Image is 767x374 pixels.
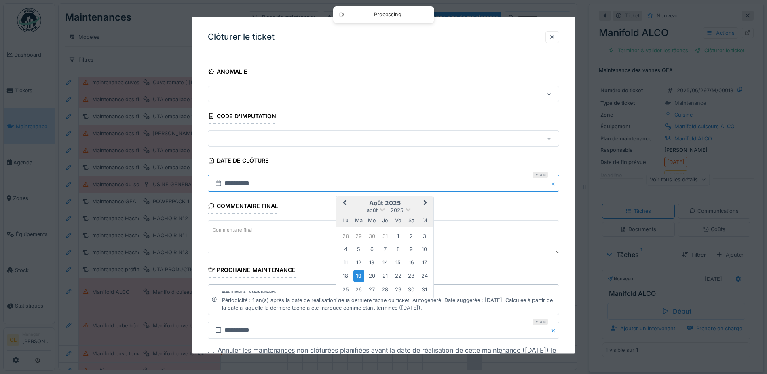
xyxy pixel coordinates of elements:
[353,215,364,226] div: mardi
[420,197,433,210] button: Next Month
[208,110,276,124] div: Code d'imputation
[419,270,430,281] div: Choose dimanche 24 août 2025
[393,215,404,226] div: vendredi
[406,231,417,242] div: Choose samedi 2 août 2025
[366,215,377,226] div: mercredi
[393,270,404,281] div: Choose vendredi 22 août 2025
[366,231,377,242] div: Choose mercredi 30 juillet 2025
[353,257,364,268] div: Choose mardi 12 août 2025
[366,284,377,295] div: Choose mercredi 27 août 2025
[550,322,559,339] button: Close
[533,319,548,325] div: Requis
[380,284,391,295] div: Choose jeudi 28 août 2025
[419,257,430,268] div: Choose dimanche 17 août 2025
[419,244,430,255] div: Choose dimanche 10 août 2025
[366,270,377,281] div: Choose mercredi 20 août 2025
[208,155,269,168] div: Date de clôture
[419,215,430,226] div: dimanche
[380,257,391,268] div: Choose jeudi 14 août 2025
[337,197,350,210] button: Previous Month
[353,270,364,282] div: Choose mardi 19 août 2025
[406,284,417,295] div: Choose samedi 30 août 2025
[366,244,377,255] div: Choose mercredi 6 août 2025
[340,231,351,242] div: Choose lundi 28 juillet 2025
[406,244,417,255] div: Choose samedi 9 août 2025
[393,257,404,268] div: Choose vendredi 15 août 2025
[406,257,417,268] div: Choose samedi 16 août 2025
[340,257,351,268] div: Choose lundi 11 août 2025
[340,244,351,255] div: Choose lundi 4 août 2025
[406,215,417,226] div: samedi
[550,175,559,192] button: Close
[353,231,364,242] div: Choose mardi 29 juillet 2025
[380,270,391,281] div: Choose jeudi 21 août 2025
[393,284,404,295] div: Choose vendredi 29 août 2025
[393,244,404,255] div: Choose vendredi 8 août 2025
[340,284,351,295] div: Choose lundi 25 août 2025
[349,11,426,18] div: Processing
[366,257,377,268] div: Choose mercredi 13 août 2025
[222,296,556,312] div: Périodicité : 1 an(s) après la date de réalisation de la dernière tâche du ticket. Autogénéré. Da...
[380,215,391,226] div: jeudi
[208,200,278,214] div: Commentaire final
[208,32,275,42] h3: Clôturer le ticket
[367,207,378,213] span: août
[380,244,391,255] div: Choose jeudi 7 août 2025
[208,263,296,277] div: Prochaine maintenance
[353,244,364,255] div: Choose mardi 5 août 2025
[218,345,559,365] div: Annuler les maintenances non clôturées planifiées avant la date de réalisation de cette maintenan...
[222,289,276,295] div: Répétition de la maintenance
[419,231,430,242] div: Choose dimanche 3 août 2025
[340,215,351,226] div: lundi
[340,270,351,281] div: Choose lundi 18 août 2025
[393,231,404,242] div: Choose vendredi 1 août 2025
[419,284,430,295] div: Choose dimanche 31 août 2025
[336,200,433,207] h2: août 2025
[208,66,247,79] div: Anomalie
[533,172,548,178] div: Requis
[391,207,404,213] span: 2025
[339,229,431,296] div: Month août, 2025
[380,231,391,242] div: Choose jeudi 31 juillet 2025
[353,284,364,295] div: Choose mardi 26 août 2025
[211,225,254,235] label: Commentaire final
[406,270,417,281] div: Choose samedi 23 août 2025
